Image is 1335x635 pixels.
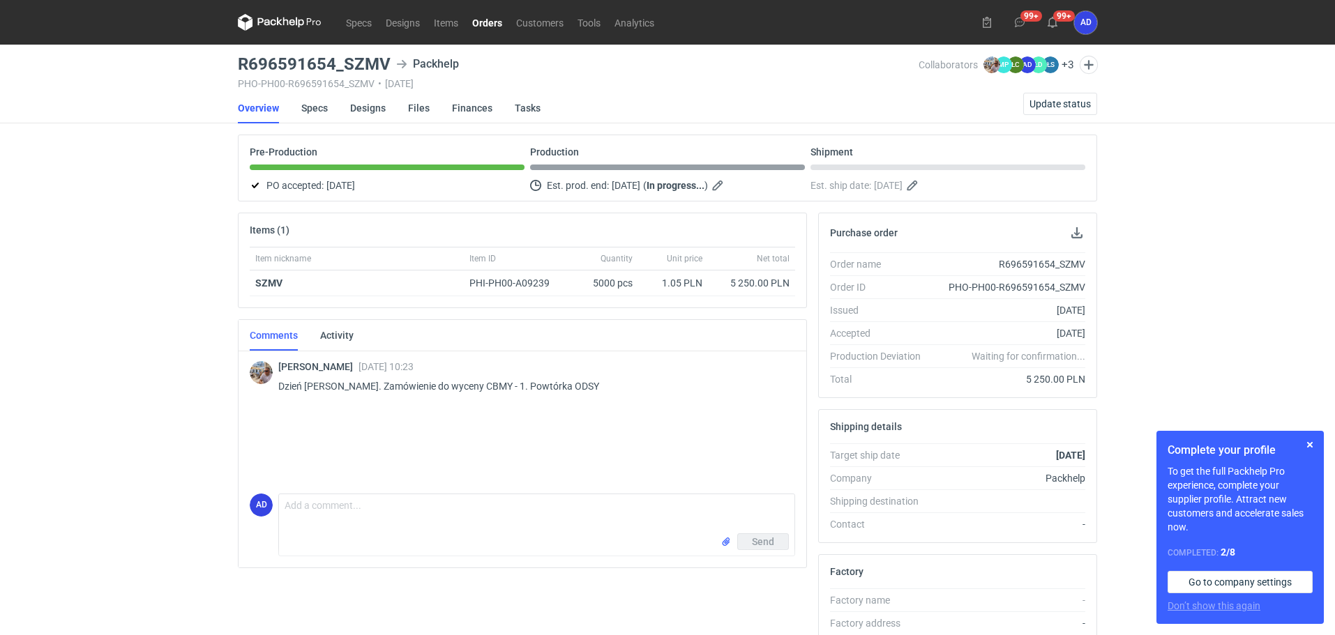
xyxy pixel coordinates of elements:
img: Michał Palasek [983,56,1000,73]
button: 99+ [1009,11,1031,33]
span: [DATE] [874,177,903,194]
p: Shipment [810,146,853,158]
p: To get the full Packhelp Pro experience, complete your supplier profile. Attract new customers an... [1168,464,1313,534]
em: Waiting for confirmation... [972,349,1085,363]
div: PHO-PH00-R696591654_SZMV [932,280,1085,294]
strong: 2 / 8 [1221,546,1235,558]
h2: Shipping details [830,421,902,432]
a: Go to company settings [1168,571,1313,593]
a: Finances [452,93,492,123]
h2: Factory [830,566,863,577]
div: Completed: [1168,545,1313,560]
a: Specs [339,14,379,31]
figcaption: MP [995,56,1012,73]
div: - [932,517,1085,531]
a: Customers [509,14,571,31]
span: [PERSON_NAME] [278,361,359,372]
figcaption: ŁS [1042,56,1059,73]
div: Order name [830,257,932,271]
span: [DATE] [612,177,640,194]
button: Update status [1023,93,1097,115]
a: Specs [301,93,328,123]
div: PHO-PH00-R696591654_SZMV [DATE] [238,78,919,89]
span: Quantity [601,253,633,264]
a: Overview [238,93,279,123]
div: Packhelp [396,56,459,72]
div: Company [830,471,932,485]
img: Michał Palasek [250,361,273,384]
a: Items [427,14,465,31]
svg: Packhelp Pro [238,14,322,31]
div: Est. ship date: [810,177,1085,194]
button: Skip for now [1302,436,1318,453]
div: R696591654_SZMV [932,257,1085,271]
span: [DATE] [326,177,355,194]
div: - [932,616,1085,630]
span: Update status [1029,99,1091,109]
div: 5 250.00 PLN [714,276,790,290]
div: Issued [830,303,932,317]
button: Download PO [1069,224,1085,241]
button: +3 [1062,59,1074,71]
div: [DATE] [932,326,1085,340]
span: Send [752,537,774,546]
span: • [378,78,382,89]
a: Orders [465,14,509,31]
div: Est. prod. end: [530,177,805,194]
button: Edit collaborators [1080,56,1098,74]
span: Item ID [469,253,496,264]
div: Anita Dolczewska [1074,11,1097,34]
button: Edit estimated production end date [711,177,727,194]
a: Tools [571,14,608,31]
p: Dzień [PERSON_NAME]. Zamówienie do wyceny CBMY - 1. Powtórka ODSY [278,378,784,395]
button: Don’t show this again [1168,599,1260,613]
div: PHI-PH00-A09239 [469,276,563,290]
strong: In progress... [647,180,704,191]
em: ) [704,180,708,191]
div: [DATE] [932,303,1085,317]
span: Item nickname [255,253,311,264]
div: 1.05 PLN [644,276,702,290]
strong: [DATE] [1056,450,1085,461]
a: Designs [379,14,427,31]
p: Pre-Production [250,146,317,158]
span: Collaborators [919,59,978,70]
div: - [932,593,1085,607]
a: Designs [350,93,386,123]
span: [DATE] 10:23 [359,361,414,372]
div: Factory name [830,593,932,607]
div: PO accepted: [250,177,525,194]
a: Activity [320,320,354,351]
button: Edit estimated shipping date [905,177,922,194]
span: Net total [757,253,790,264]
button: AD [1074,11,1097,34]
div: Accepted [830,326,932,340]
h1: Complete your profile [1168,442,1313,459]
figcaption: ŁC [1007,56,1024,73]
div: Shipping destination [830,494,932,508]
button: Send [737,533,789,550]
div: Packhelp [932,471,1085,485]
em: ( [643,180,647,191]
a: Files [408,93,430,123]
h2: Items (1) [250,224,289,236]
div: Contact [830,517,932,531]
a: Tasks [515,93,541,123]
h2: Purchase order [830,227,898,238]
a: Analytics [608,14,661,31]
div: Anita Dolczewska [250,494,273,517]
div: Production Deviation [830,349,932,363]
figcaption: AD [250,494,273,517]
p: Production [530,146,579,158]
div: Target ship date [830,448,932,462]
div: Total [830,372,932,386]
div: 5 250.00 PLN [932,372,1085,386]
figcaption: AD [1019,56,1036,73]
button: 99+ [1041,11,1064,33]
strong: SZMV [255,277,282,289]
div: Order ID [830,280,932,294]
h3: R696591654_SZMV [238,56,391,72]
span: Unit price [667,253,702,264]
